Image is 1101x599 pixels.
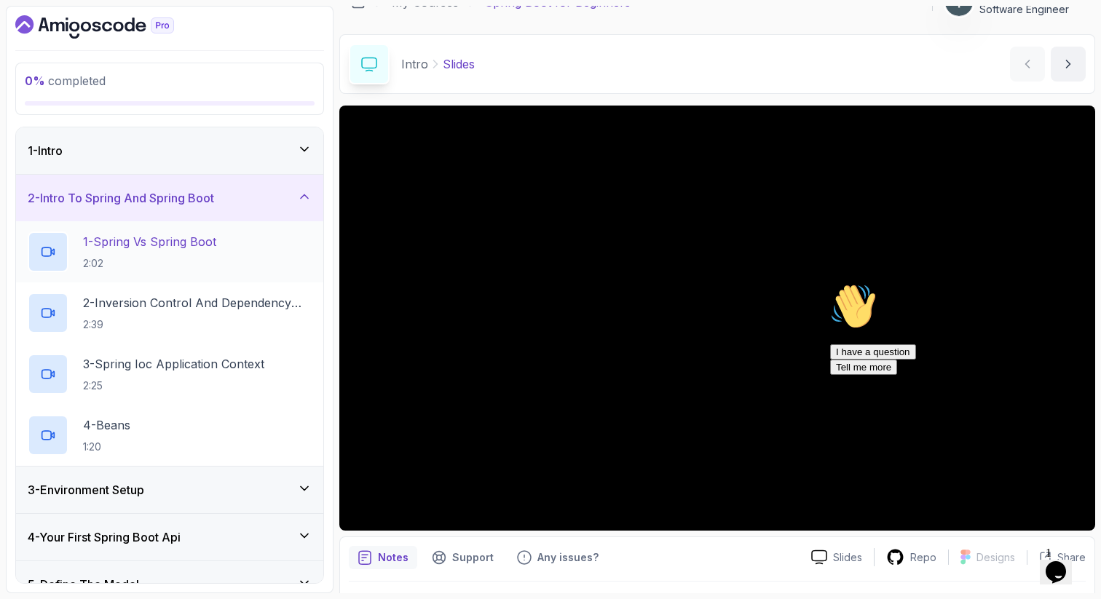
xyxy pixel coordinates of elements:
[537,550,599,565] p: Any issues?
[6,44,144,55] span: Hi! How can we help?
[824,277,1086,533] iframe: chat widget
[979,2,1069,17] p: Software Engineer
[28,142,63,159] h3: 1 - Intro
[28,354,312,394] button: 3-Spring Ioc Application Context2:25
[976,550,1015,565] p: Designs
[28,415,312,456] button: 4-Beans1:20
[378,550,409,565] p: Notes
[508,546,607,569] button: Feedback button
[28,293,312,333] button: 2-Inversion Control And Dependency Injection2:39
[28,189,214,207] h3: 2 - Intro To Spring And Spring Boot
[452,550,494,565] p: Support
[16,127,323,174] button: 1-Intro
[1051,47,1086,82] button: next content
[443,55,475,73] p: Slides
[83,233,216,250] p: 1 - Spring Vs Spring Boot
[6,82,73,98] button: Tell me more
[910,550,936,565] p: Repo
[83,294,312,312] p: 2 - Inversion Control And Dependency Injection
[349,546,417,569] button: notes button
[6,67,92,82] button: I have a question
[401,55,428,73] p: Intro
[83,256,216,271] p: 2:02
[833,550,862,565] p: Slides
[83,355,264,373] p: 3 - Spring Ioc Application Context
[16,175,323,221] button: 2-Intro To Spring And Spring Boot
[15,15,208,39] a: Dashboard
[25,74,106,88] span: completed
[16,467,323,513] button: 3-Environment Setup
[6,6,52,52] img: :wave:
[1040,541,1086,584] iframe: chat widget
[1027,550,1086,565] button: Share
[83,440,130,454] p: 1:20
[83,317,312,332] p: 2:39
[25,74,45,88] span: 0 %
[28,481,144,499] h3: 3 - Environment Setup
[423,546,502,569] button: Support button
[1010,47,1045,82] button: previous content
[28,576,139,593] h3: 5 - Define The Model
[800,550,874,565] a: Slides
[16,514,323,560] button: 4-Your First Spring Boot Api
[28,231,312,272] button: 1-Spring Vs Spring Boot2:02
[28,528,181,546] h3: 4 - Your First Spring Boot Api
[6,6,268,98] div: 👋Hi! How can we help?I have a questionTell me more
[875,548,948,566] a: Repo
[83,378,264,393] p: 2:25
[83,416,130,434] p: 4 - Beans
